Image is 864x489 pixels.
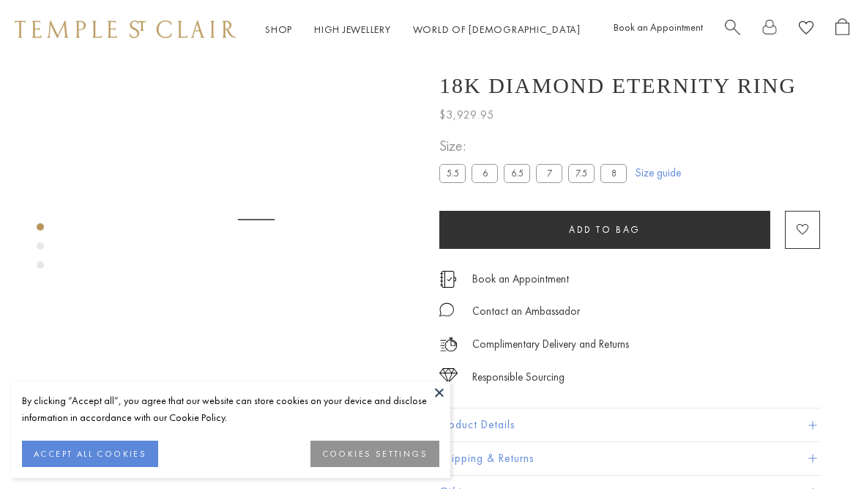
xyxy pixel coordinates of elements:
span: $3,929.95 [439,105,494,124]
a: Book an Appointment [614,20,703,34]
img: icon_delivery.svg [439,335,458,354]
button: Shipping & Returns [439,442,820,475]
div: Product gallery navigation [37,220,44,280]
label: 7 [536,164,562,182]
img: Temple St. Clair [15,20,236,38]
button: Add to bag [439,211,770,249]
label: 8 [600,164,627,182]
button: COOKIES SETTINGS [310,441,439,467]
label: 6 [472,164,498,182]
img: MessageIcon-01_2.svg [439,302,454,317]
button: ACCEPT ALL COOKIES [22,441,158,467]
img: icon_appointment.svg [439,271,457,288]
div: Responsible Sourcing [472,368,565,387]
a: ShopShop [265,23,292,36]
a: Size guide [636,165,681,180]
p: Complimentary Delivery and Returns [472,335,629,354]
div: Contact an Ambassador [472,302,580,321]
h1: 18K Diamond Eternity Ring [439,73,797,98]
a: Book an Appointment [472,271,569,287]
a: High JewelleryHigh Jewellery [314,23,391,36]
nav: Main navigation [265,20,581,39]
label: 7.5 [568,164,595,182]
a: Search [725,18,740,41]
span: Add to bag [569,223,641,236]
label: 6.5 [504,164,530,182]
a: Open Shopping Bag [835,18,849,41]
a: World of [DEMOGRAPHIC_DATA]World of [DEMOGRAPHIC_DATA] [413,23,581,36]
span: Size: [439,134,633,158]
iframe: Gorgias live chat messenger [791,420,849,474]
div: By clicking “Accept all”, you agree that our website can store cookies on your device and disclos... [22,392,439,426]
img: icon_sourcing.svg [439,368,458,383]
a: View Wishlist [799,18,813,41]
label: 5.5 [439,164,466,182]
button: Product Details [439,408,820,441]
